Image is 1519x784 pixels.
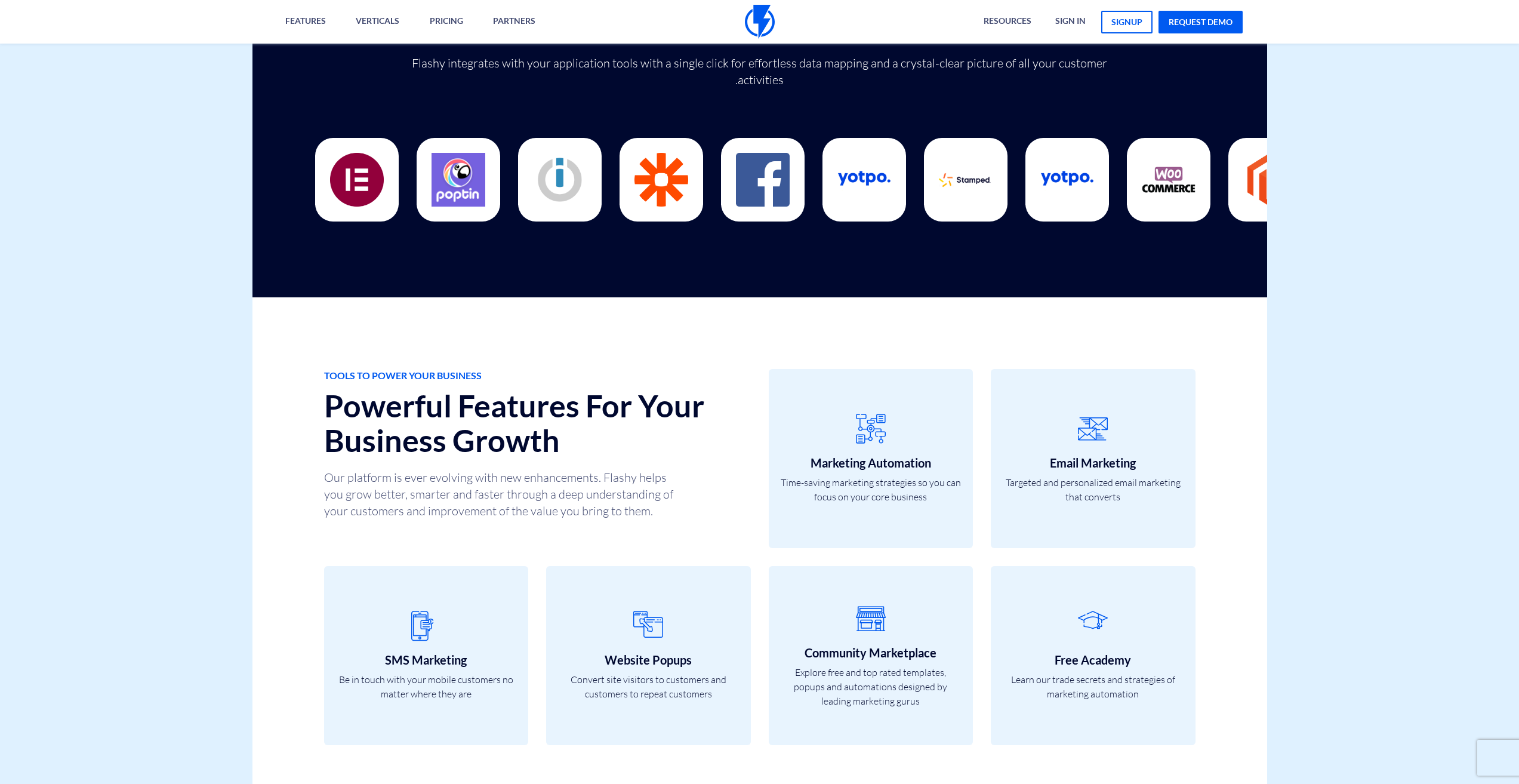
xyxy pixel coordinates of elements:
span: TOOLS TO POWER YOUR BUSINESS [324,369,751,383]
a: SMS Marketing Be in touch with your mobile customers no matter where they are [324,566,529,745]
p: Targeted and personalized email marketing that converts [1003,475,1184,504]
h3: SMS Marketing [336,653,517,666]
a: Free Academy Learn our trade secrets and strategies of marketing automation [991,566,1196,745]
p: Learn our trade secrets and strategies of marketing automation [1003,672,1184,701]
h3: Marketing Automation [781,456,962,469]
p: Be in touch with your mobile customers no matter where they are [336,672,517,701]
h3: Website Popups [558,653,739,666]
h2: Powerful Features For Your Business Growth [324,389,751,457]
p: Flashy integrates with your application tools with a single click for effortless data mapping and... [411,55,1108,88]
a: Website Popups Convert site visitors to customers and customers to repeat customers [546,566,751,745]
h3: Community Marketplace [781,646,962,659]
a: request demo [1158,11,1243,33]
h3: Free Academy [1003,653,1184,666]
a: Community Marketplace Explore free and top rated templates, popups and automations designed by le... [769,566,973,745]
h3: Email Marketing [1003,456,1184,469]
a: Email Marketing Targeted and personalized email marketing that converts [991,369,1196,548]
a: signup [1101,11,1153,33]
p: Convert site visitors to customers and customers to repeat customers [558,672,739,701]
p: Our platform is ever evolving with new enhancements. Flashy helps you grow better, smarter and fa... [324,469,682,519]
a: Marketing Automation Time-saving marketing strategies so you can focus on your core business [769,369,973,548]
p: Explore free and top rated templates, popups and automations designed by leading marketing gurus [781,665,962,708]
p: Time-saving marketing strategies so you can focus on your core business [781,475,962,504]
